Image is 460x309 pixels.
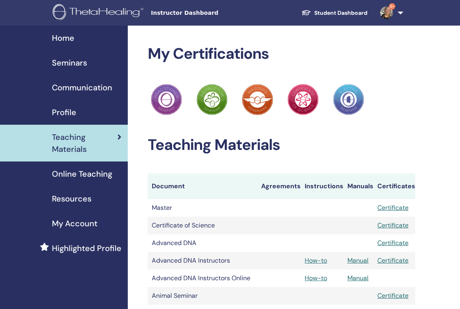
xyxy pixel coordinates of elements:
[52,242,121,254] span: Highlighted Profile
[377,291,408,300] a: Certificate
[53,4,146,22] img: logo.png
[343,173,373,199] th: Manuals
[373,173,415,199] th: Certificates
[148,136,415,154] h2: Teaching Materials
[148,252,257,269] td: Advanced DNA Instructors
[52,82,112,94] span: Communication
[242,84,273,115] img: Practitioner
[305,274,327,282] a: How-to
[333,84,364,115] img: Practitioner
[389,3,395,10] span: 9+
[151,9,271,17] span: Instructor Dashboard
[148,287,257,305] td: Animal Seminar
[347,274,369,282] a: Manual
[377,256,408,265] a: Certificate
[148,217,257,234] td: Certificate of Science
[52,217,97,229] span: My Account
[305,256,327,265] a: How-to
[52,32,74,44] span: Home
[301,173,343,199] th: Instructions
[148,269,257,287] td: Advanced DNA Instructors Online
[148,173,257,199] th: Document
[347,256,369,265] a: Manual
[377,203,408,212] a: Certificate
[380,6,393,19] img: default.jpg
[148,234,257,252] td: Advanced DNA
[148,45,415,63] h2: My Certifications
[295,6,374,20] a: Student Dashboard
[52,193,91,205] span: Resources
[257,173,301,199] th: Agreements
[52,168,112,180] span: Online Teaching
[52,57,87,69] span: Seminars
[377,239,408,247] a: Certificate
[148,199,257,217] td: Master
[52,131,117,155] span: Teaching Materials
[196,84,228,115] img: Practitioner
[377,221,408,229] a: Certificate
[301,9,311,16] img: graduation-cap-white.svg
[151,84,182,115] img: Practitioner
[52,106,76,118] span: Profile
[287,84,319,115] img: Practitioner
